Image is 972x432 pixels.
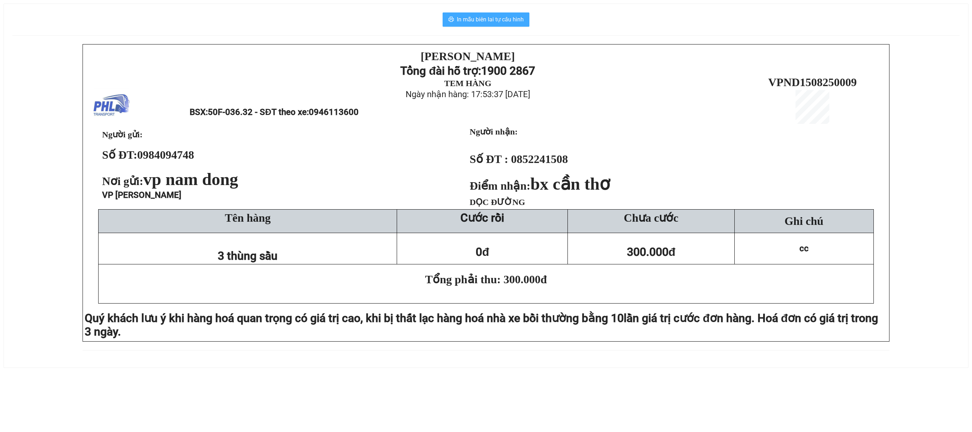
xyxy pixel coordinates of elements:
[785,215,823,227] span: Ghi chú
[457,15,524,24] span: In mẫu biên lai tự cấu hình
[470,153,508,165] strong: Số ĐT :
[421,50,515,63] strong: [PERSON_NAME]
[470,197,525,207] span: DỌC ĐƯỜNG
[309,107,359,117] span: 0946113600
[225,211,271,224] span: Tên hàng
[190,107,358,117] span: BSX:
[208,107,358,117] span: 50F-036.32 - SĐT theo xe:
[511,153,568,165] span: 0852241508
[627,245,676,259] span: 300.000đ
[102,190,181,200] span: VP [PERSON_NAME]
[85,311,878,338] span: lần giá trị cước đơn hàng. Hoá đơn có giá trị trong 3 ngày.
[406,89,530,99] span: Ngày nhận hàng: 17:53:37 [DATE]
[460,211,504,225] strong: Cước rồi
[448,16,454,23] span: printer
[443,12,529,27] button: printerIn mẫu biên lai tự cấu hình
[444,79,491,88] strong: TEM HÀNG
[470,127,518,136] strong: Người nhận:
[137,148,194,161] span: 0984094748
[143,170,238,189] span: vp nam dong
[400,64,481,78] strong: Tổng đài hỗ trợ:
[476,245,489,259] span: 0đ
[102,148,194,161] strong: Số ĐT:
[102,175,241,188] span: Nơi gửi:
[481,64,535,78] strong: 1900 2867
[530,174,610,193] span: bx cần thơ
[94,88,130,124] img: logo
[799,243,809,253] span: cc
[768,76,857,89] span: VPND1508250009
[102,130,143,139] span: Người gửi:
[470,179,610,192] strong: Điểm nhận:
[85,311,624,325] span: Quý khách lưu ý khi hàng hoá quan trọng có giá trị cao, khi bị thất lạc hàng hoá nhà xe bồi thườn...
[425,273,547,286] span: Tổng phải thu: 300.000đ
[218,249,278,263] span: 3 thùng sầu
[624,211,678,224] span: Chưa cước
